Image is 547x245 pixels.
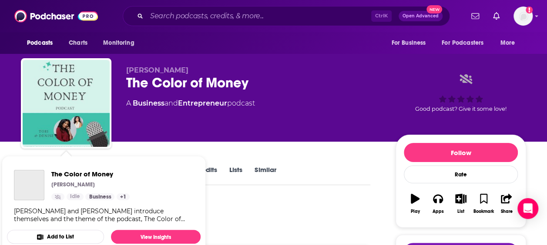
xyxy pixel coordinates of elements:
[126,66,188,74] span: [PERSON_NAME]
[27,37,53,49] span: Podcasts
[500,37,515,49] span: More
[500,209,512,214] div: Share
[450,188,472,219] button: List
[21,35,64,51] button: open menu
[513,7,533,26] button: Show profile menu
[14,207,194,223] div: [PERSON_NAME] and [PERSON_NAME] introduce themselves and the theme of the podcast, The Color of M...
[385,35,436,51] button: open menu
[403,14,439,18] span: Open Advanced
[67,193,84,200] a: Idle
[7,230,104,244] button: Add to List
[472,188,495,219] button: Bookmark
[526,7,533,13] svg: Add a profile image
[85,193,114,200] a: Business
[97,35,145,51] button: open menu
[69,37,87,49] span: Charts
[70,192,80,201] span: Idle
[178,99,227,107] a: Entrepreneur
[51,181,95,188] p: [PERSON_NAME]
[426,188,449,219] button: Apps
[396,66,526,120] div: Good podcast? Give it some love!
[517,198,538,219] div: Open Intercom Messenger
[473,209,494,214] div: Bookmark
[415,106,507,112] span: Good podcast? Give it some love!
[51,170,130,178] a: The Color of Money
[490,9,503,23] a: Show notifications dropdown
[404,188,426,219] button: Play
[404,166,518,183] div: Rate
[513,7,533,26] span: Logged in as HavasFormulab2b
[391,37,426,49] span: For Business
[495,188,518,219] button: Share
[133,99,164,107] a: Business
[468,9,483,23] a: Show notifications dropdown
[23,60,110,147] img: The Color of Money
[164,99,178,107] span: and
[494,35,526,51] button: open menu
[404,143,518,162] button: Follow
[426,5,442,13] span: New
[14,8,98,24] img: Podchaser - Follow, Share and Rate Podcasts
[195,166,217,185] a: Credits
[371,10,392,22] span: Ctrl K
[111,230,201,244] a: View Insights
[436,35,496,51] button: open menu
[442,37,483,49] span: For Podcasters
[255,166,276,185] a: Similar
[63,35,93,51] a: Charts
[433,209,444,214] div: Apps
[103,37,134,49] span: Monitoring
[126,98,255,109] div: A podcast
[457,209,464,214] div: List
[147,9,371,23] input: Search podcasts, credits, & more...
[513,7,533,26] img: User Profile
[123,6,450,26] div: Search podcasts, credits, & more...
[229,166,242,185] a: Lists
[14,170,44,200] a: The Color of Money
[411,209,420,214] div: Play
[117,193,130,200] a: +1
[399,11,443,21] button: Open AdvancedNew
